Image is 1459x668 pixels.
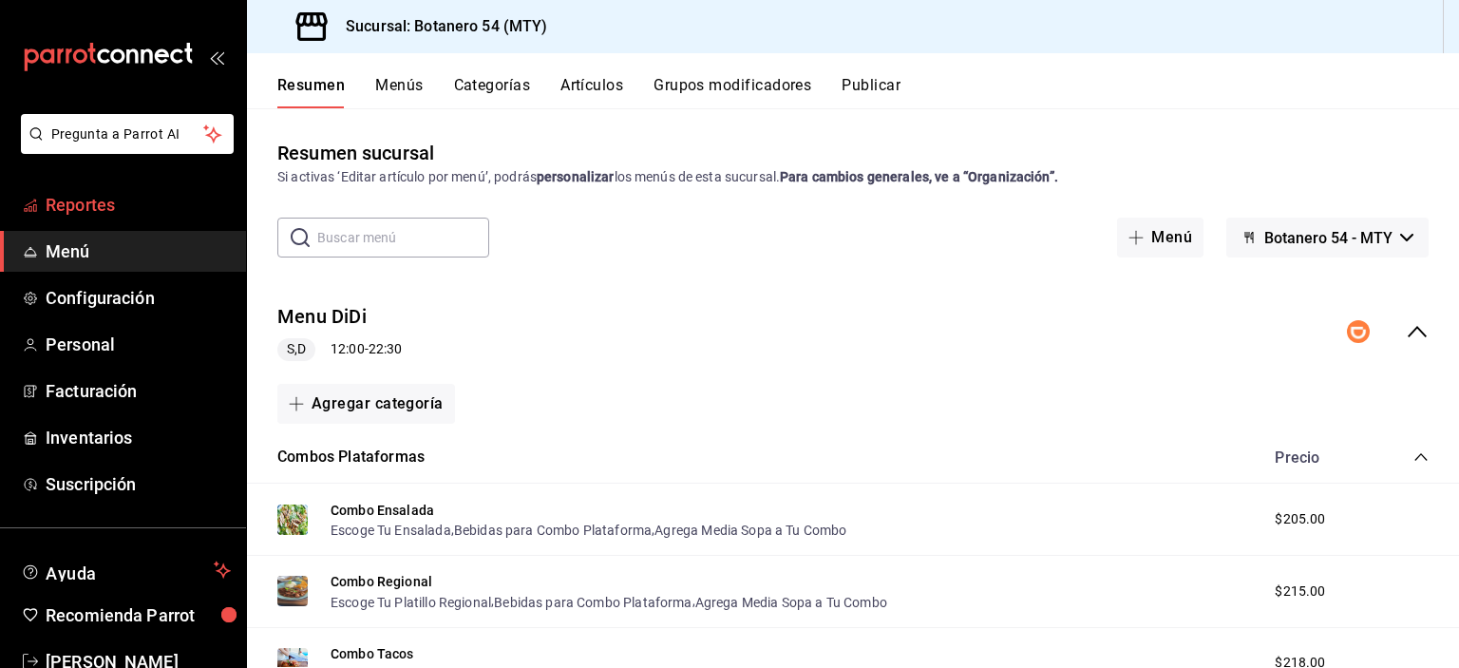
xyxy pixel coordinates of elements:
div: 12:00 - 22:30 [277,338,402,361]
span: $215.00 [1275,582,1325,601]
button: Combos Plataformas [277,447,425,468]
button: Menú [1117,218,1203,258]
div: Precio [1256,449,1377,467]
div: collapse-menu-row [247,288,1459,376]
button: Pregunta a Parrot AI [21,114,234,154]
img: Preview [277,576,308,606]
button: Grupos modificadores [654,76,811,108]
h3: Sucursal: Botanero 54 (MTY) [331,15,548,38]
input: Buscar menú [317,219,489,257]
button: Bebidas para Combo Plataforma [494,593,692,612]
span: Pregunta a Parrot AI [51,124,204,144]
span: Menú [46,239,231,264]
button: Menu DiDi [277,303,367,331]
button: Combo Tacos [331,644,414,663]
span: $205.00 [1275,509,1325,529]
button: Agregar categoría [277,384,455,424]
button: Botanero 54 - MTY [1226,218,1429,258]
button: Menús [375,76,423,108]
span: Facturación [46,378,231,404]
button: Bebidas para Combo Plataforma [454,521,652,540]
div: , , [331,520,847,540]
strong: Para cambios generales, ve a “Organización”. [780,169,1058,184]
span: Personal [46,332,231,357]
span: Botanero 54 - MTY [1264,229,1393,247]
strong: personalizar [537,169,615,184]
div: Si activas ‘Editar artículo por menú’, podrás los menús de esta sucursal. [277,167,1429,187]
div: Resumen sucursal [277,139,434,167]
button: Combo Ensalada [331,501,434,520]
button: collapse-category-row [1413,449,1429,465]
span: S,D [279,339,313,359]
span: Reportes [46,192,231,218]
span: Inventarios [46,425,231,450]
span: Recomienda Parrot [46,602,231,628]
button: Agrega Media Sopa a Tu Combo [695,593,887,612]
button: Publicar [842,76,900,108]
span: Suscripción [46,471,231,497]
span: Configuración [46,285,231,311]
button: Artículos [560,76,623,108]
span: Ayuda [46,559,206,582]
div: , , [331,591,887,611]
button: open_drawer_menu [209,49,224,65]
button: Escoge Tu Platillo Regional [331,593,491,612]
button: Categorías [454,76,531,108]
a: Pregunta a Parrot AI [13,138,234,158]
button: Resumen [277,76,345,108]
img: Preview [277,505,308,535]
button: Combo Regional [331,572,432,591]
button: Agrega Media Sopa a Tu Combo [654,521,846,540]
div: navigation tabs [277,76,1459,108]
button: Escoge Tu Ensalada [331,521,451,540]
